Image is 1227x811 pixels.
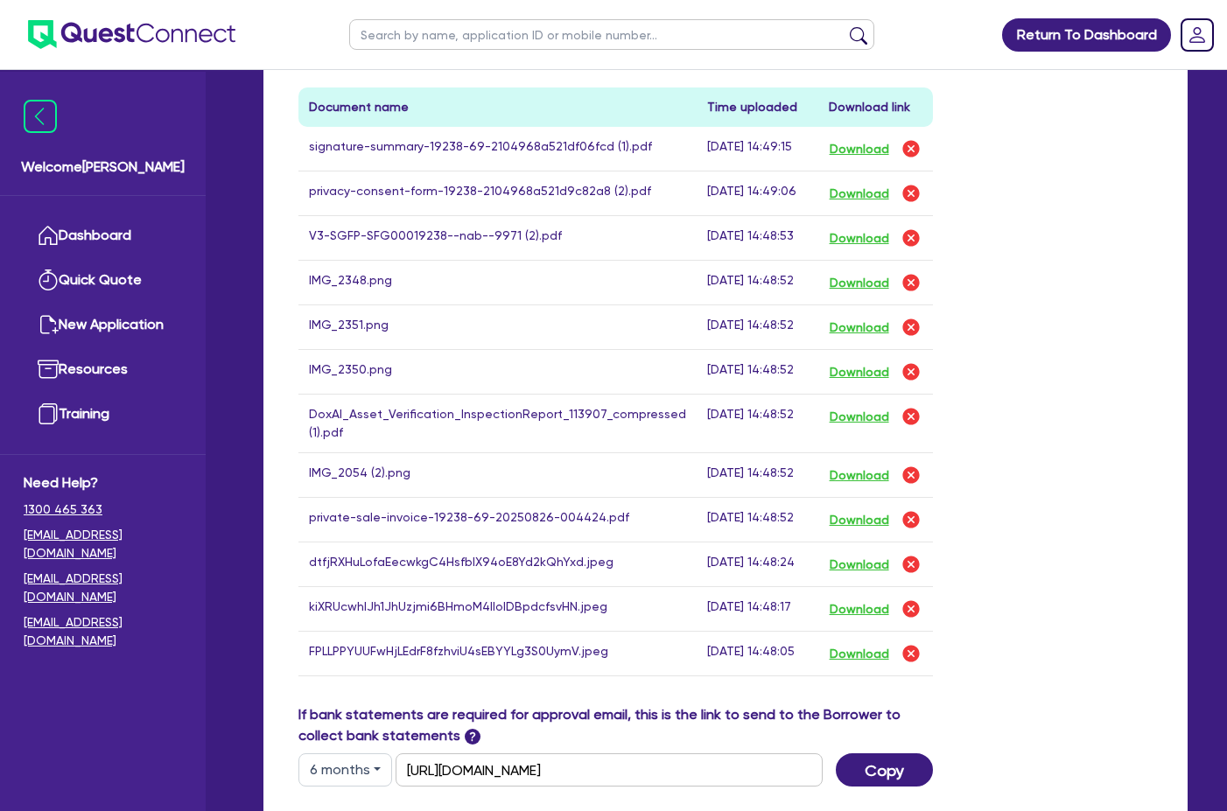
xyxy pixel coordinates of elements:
td: IMG_2350.png [298,350,697,395]
a: [EMAIL_ADDRESS][DOMAIN_NAME] [24,526,182,563]
td: [DATE] 14:48:52 [697,498,818,542]
button: Download [829,405,890,428]
tcxspan: Call 1300 465 363 via 3CX [24,502,102,516]
td: IMG_2351.png [298,305,697,350]
td: [DATE] 14:48:05 [697,632,818,676]
td: signature-summary-19238-69-2104968a521df06fcd (1).pdf [298,127,697,171]
th: Time uploaded [697,87,818,127]
button: Download [829,508,890,531]
a: [EMAIL_ADDRESS][DOMAIN_NAME] [24,613,182,650]
a: Dropdown toggle [1174,12,1220,58]
button: Download [829,271,890,294]
td: IMG_2054 (2).png [298,453,697,498]
img: delete-icon [901,272,922,293]
img: icon-menu-close [24,100,57,133]
td: [DATE] 14:48:52 [697,305,818,350]
th: Download link [818,87,933,127]
td: private-sale-invoice-19238-69-20250826-004424.pdf [298,498,697,542]
button: Download [829,182,890,205]
img: quest-connect-logo-blue [28,20,235,49]
img: delete-icon [901,361,922,382]
input: Search by name, application ID or mobile number... [349,19,874,50]
img: delete-icon [901,554,922,575]
button: Download [829,642,890,665]
img: quick-quote [38,269,59,290]
td: [DATE] 14:48:24 [697,542,818,587]
a: Training [24,392,182,437]
button: Download [829,360,890,383]
button: Download [829,598,890,620]
td: kiXRUcwhlJh1JhUzjmi6BHmoM4IIolDBpdcfsvHN.jpeg [298,587,697,632]
td: V3-SGFP-SFG00019238--nab--9971 (2).pdf [298,216,697,261]
td: [DATE] 14:49:15 [697,127,818,171]
button: Download [829,137,890,160]
td: DoxAI_Asset_Verification_InspectionReport_113907_compressed (1).pdf [298,395,697,453]
td: dtfjRXHuLofaEecwkgC4HsfbIX94oE8Yd2kQhYxd.jpeg [298,542,697,587]
button: Download [829,553,890,576]
td: [DATE] 14:48:52 [697,395,818,453]
button: Download [829,464,890,486]
img: training [38,403,59,424]
img: delete-icon [901,227,922,248]
a: Dashboard [24,213,182,258]
img: delete-icon [901,406,922,427]
img: delete-icon [901,598,922,619]
td: [DATE] 14:48:17 [697,587,818,632]
a: Return To Dashboard [1002,18,1171,52]
td: privacy-consent-form-19238-2104968a521d9c82a8 (2).pdf [298,171,697,216]
img: delete-icon [901,317,922,338]
img: delete-icon [901,183,922,204]
button: Download [829,227,890,249]
img: delete-icon [901,465,922,486]
a: Quick Quote [24,258,182,303]
img: delete-icon [901,643,922,664]
button: Download [829,316,890,339]
span: Welcome [PERSON_NAME] [21,157,185,178]
td: [DATE] 14:48:52 [697,350,818,395]
button: Copy Link [836,753,933,787]
td: FPLLPPYUUFwHjLEdrF8fzhviU4sEBYYLg3S0UymV.jpeg [298,632,697,676]
span: ? [465,729,480,745]
td: [DATE] 14:48:52 [697,261,818,305]
td: [DATE] 14:48:53 [697,216,818,261]
span: Need Help? [24,472,182,493]
td: [DATE] 14:49:06 [697,171,818,216]
button: Dropdown toggle [298,753,392,787]
img: delete-icon [901,138,922,159]
th: Document name [298,87,697,127]
a: Resources [24,347,182,392]
td: IMG_2348.png [298,261,697,305]
img: resources [38,359,59,380]
img: new-application [38,314,59,335]
img: delete-icon [901,509,922,530]
label: If bank statements are required for approval email, this is the link to send to the Borrower to c... [298,704,933,746]
a: [EMAIL_ADDRESS][DOMAIN_NAME] [24,570,182,606]
td: [DATE] 14:48:52 [697,453,818,498]
a: New Application [24,303,182,347]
